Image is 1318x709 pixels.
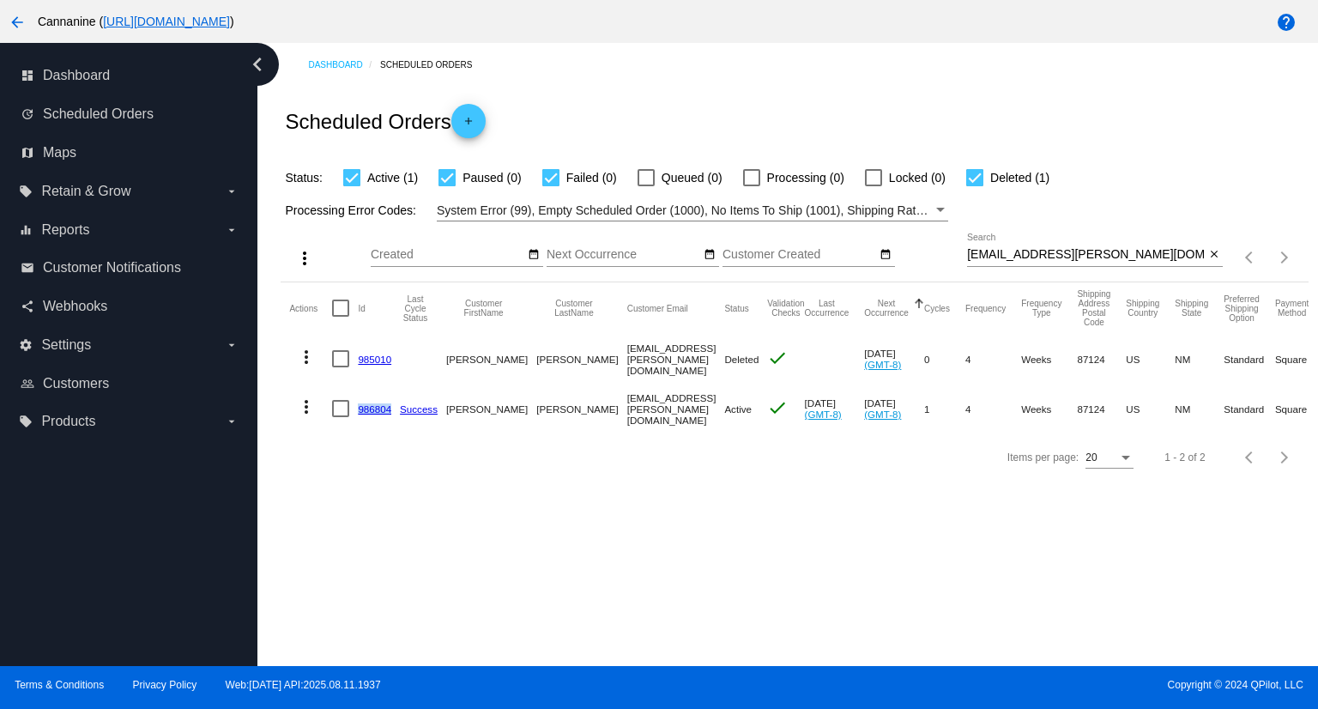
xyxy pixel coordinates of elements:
[43,376,109,391] span: Customers
[43,106,154,122] span: Scheduled Orders
[967,248,1205,262] input: Search
[864,334,924,384] mat-cell: [DATE]
[536,384,626,433] mat-cell: [PERSON_NAME]
[767,282,804,334] mat-header-cell: Validation Checks
[1021,384,1077,433] mat-cell: Weeks
[43,299,107,314] span: Webhooks
[21,100,239,128] a: update Scheduled Orders
[1126,299,1159,318] button: Change sorting for ShippingCountry
[43,145,76,161] span: Maps
[21,377,34,391] i: people_outline
[43,260,181,276] span: Customer Notifications
[294,248,315,269] mat-icon: more_vert
[21,62,239,89] a: dashboard Dashboard
[1267,240,1302,275] button: Next page
[805,409,842,420] a: (GMT-8)
[225,185,239,198] i: arrow_drop_down
[805,384,865,433] mat-cell: [DATE]
[133,679,197,691] a: Privacy Policy
[1175,299,1208,318] button: Change sorting for ShippingState
[864,409,901,420] a: (GMT-8)
[724,403,752,415] span: Active
[1275,299,1309,318] button: Change sorting for PaymentMethod.Type
[371,248,525,262] input: Created
[627,334,725,384] mat-cell: [EMAIL_ADDRESS][PERSON_NAME][DOMAIN_NAME]
[41,222,89,238] span: Reports
[924,384,965,433] mat-cell: 1
[400,403,438,415] a: Success
[244,51,271,78] i: chevron_left
[296,347,317,367] mat-icon: more_vert
[437,200,948,221] mat-select: Filter by Processing Error Codes
[21,370,239,397] a: people_outline Customers
[627,303,688,313] button: Change sorting for CustomerEmail
[19,185,33,198] i: local_offer
[767,397,788,418] mat-icon: check
[1175,334,1224,384] mat-cell: NM
[308,52,380,78] a: Dashboard
[1021,334,1077,384] mat-cell: Weeks
[1077,289,1110,327] button: Change sorting for ShippingPostcode
[19,223,33,237] i: equalizer
[864,299,909,318] button: Change sorting for NextOccurrenceUtc
[767,167,844,188] span: Processing (0)
[358,303,365,313] button: Change sorting for Id
[1208,248,1220,262] mat-icon: close
[965,334,1021,384] mat-cell: 4
[965,384,1021,433] mat-cell: 4
[724,354,759,365] span: Deleted
[289,282,332,334] mat-header-cell: Actions
[15,679,104,691] a: Terms & Conditions
[536,334,626,384] mat-cell: [PERSON_NAME]
[627,384,725,433] mat-cell: [EMAIL_ADDRESS][PERSON_NAME][DOMAIN_NAME]
[1126,334,1175,384] mat-cell: US
[380,52,487,78] a: Scheduled Orders
[990,167,1049,188] span: Deleted (1)
[704,248,716,262] mat-icon: date_range
[1224,294,1260,323] button: Change sorting for PreferredShippingOption
[19,415,33,428] i: local_offer
[367,167,418,188] span: Active (1)
[924,334,965,384] mat-cell: 0
[1021,299,1061,318] button: Change sorting for FrequencyType
[41,414,95,429] span: Products
[1085,452,1134,464] mat-select: Items per page:
[1233,240,1267,275] button: Previous page
[724,303,748,313] button: Change sorting for Status
[965,303,1006,313] button: Change sorting for Frequency
[889,167,946,188] span: Locked (0)
[358,403,391,415] a: 986804
[21,139,239,167] a: map Maps
[864,359,901,370] a: (GMT-8)
[1126,384,1175,433] mat-cell: US
[400,294,431,323] button: Change sorting for LastProcessingCycleId
[7,12,27,33] mat-icon: arrow_back
[446,384,536,433] mat-cell: [PERSON_NAME]
[1077,384,1126,433] mat-cell: 87124
[805,299,849,318] button: Change sorting for LastOccurrenceUtc
[21,146,34,160] i: map
[566,167,617,188] span: Failed (0)
[1085,451,1097,464] span: 20
[1224,384,1275,433] mat-cell: Standard
[41,337,91,353] span: Settings
[226,679,381,691] a: Web:[DATE] API:2025.08.11.1937
[767,348,788,368] mat-icon: check
[1175,384,1224,433] mat-cell: NM
[1224,334,1275,384] mat-cell: Standard
[21,69,34,82] i: dashboard
[1164,451,1205,464] div: 1 - 2 of 2
[21,107,34,121] i: update
[19,338,33,352] i: settings
[225,338,239,352] i: arrow_drop_down
[225,415,239,428] i: arrow_drop_down
[722,248,877,262] input: Customer Created
[21,293,239,320] a: share Webhooks
[864,384,924,433] mat-cell: [DATE]
[674,679,1303,691] span: Copyright © 2024 QPilot, LLC
[536,299,611,318] button: Change sorting for CustomerLastName
[358,354,391,365] a: 985010
[1077,334,1126,384] mat-cell: 87124
[880,248,892,262] mat-icon: date_range
[1276,12,1297,33] mat-icon: help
